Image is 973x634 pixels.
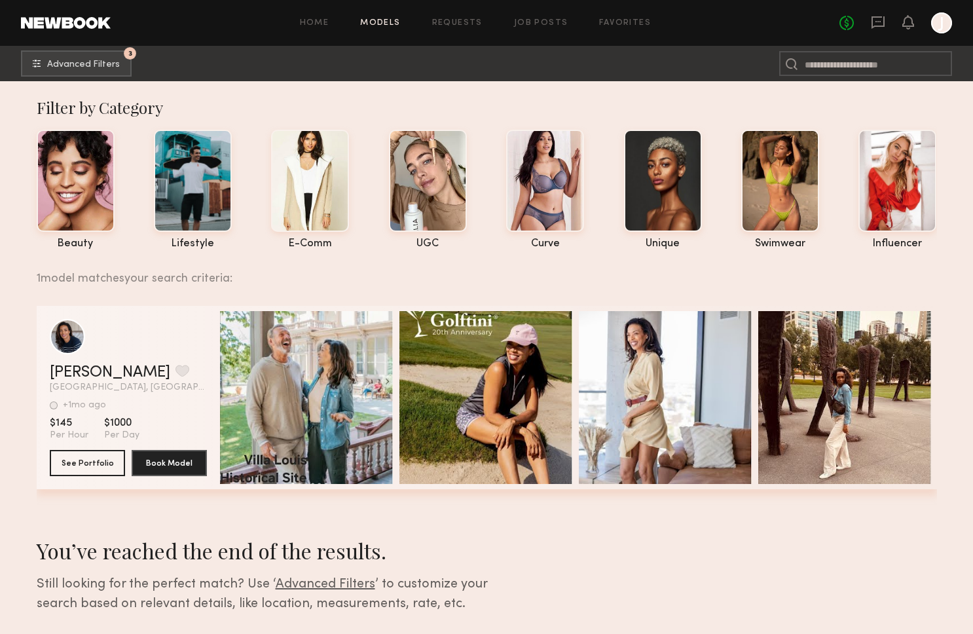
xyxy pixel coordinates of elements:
[389,238,467,250] div: UGC
[154,238,232,250] div: lifestyle
[37,306,937,505] div: grid
[432,19,483,28] a: Requests
[37,97,937,118] div: Filter by Category
[50,365,170,381] a: [PERSON_NAME]
[50,450,125,476] button: See Portfolio
[104,417,139,430] span: $1000
[624,238,702,250] div: unique
[21,50,132,77] button: 3Advanced Filters
[47,60,120,69] span: Advanced Filters
[50,430,88,441] span: Per Hour
[37,238,115,250] div: beauty
[276,578,375,591] span: Advanced Filters
[128,50,132,56] span: 3
[132,450,207,476] button: Book Model
[271,238,349,250] div: e-comm
[599,19,651,28] a: Favorites
[104,430,139,441] span: Per Day
[300,19,329,28] a: Home
[858,238,936,250] div: influencer
[931,12,952,33] a: J
[63,401,106,410] div: +1mo ago
[50,383,207,392] span: [GEOGRAPHIC_DATA], [GEOGRAPHIC_DATA]
[514,19,568,28] a: Job Posts
[360,19,400,28] a: Models
[50,417,88,430] span: $145
[506,238,584,250] div: curve
[37,536,530,565] div: You’ve reached the end of the results.
[37,257,927,285] div: 1 model matches your search criteria:
[741,238,819,250] div: swimwear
